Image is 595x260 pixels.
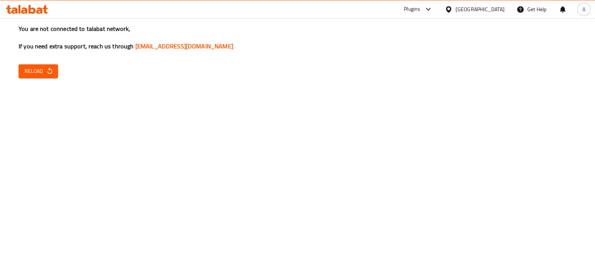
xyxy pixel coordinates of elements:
[404,5,420,14] div: Plugins
[582,5,585,13] span: A
[456,5,505,13] div: [GEOGRAPHIC_DATA]
[19,25,576,51] h3: You are not connected to talabat network, If you need extra support, reach us through
[135,41,233,52] a: [EMAIL_ADDRESS][DOMAIN_NAME]
[25,67,52,76] span: Reload
[19,64,58,78] button: Reload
